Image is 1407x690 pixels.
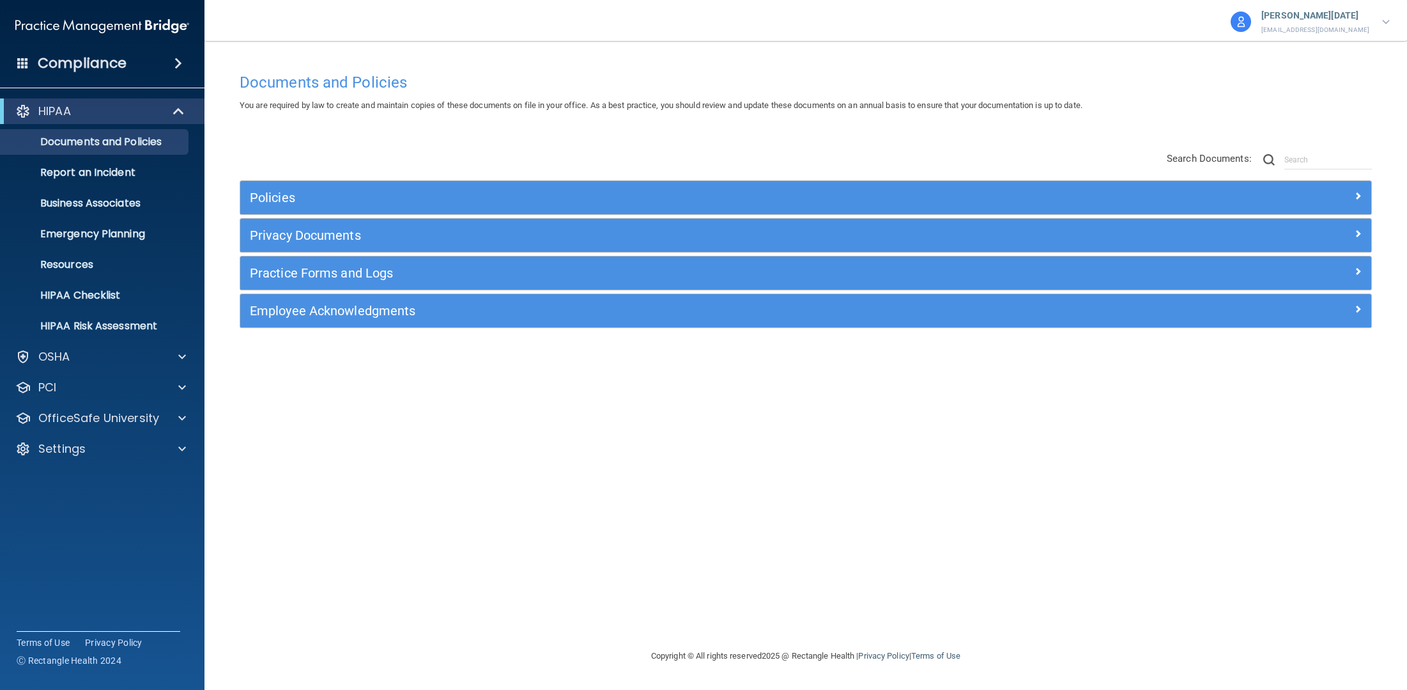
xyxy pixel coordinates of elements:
[250,187,1362,208] a: Policies
[250,304,1079,318] h5: Employee Acknowledgments
[250,191,1079,205] h5: Policies
[8,228,183,240] p: Emergency Planning
[250,228,1079,242] h5: Privacy Documents
[8,136,183,148] p: Documents and Policies
[1167,153,1252,164] span: Search Documents:
[250,225,1362,246] a: Privacy Documents
[8,258,183,271] p: Resources
[573,636,1039,677] div: Copyright © All rights reserved 2025 @ Rectangle Health | |
[17,636,70,649] a: Terms of Use
[250,266,1079,280] h5: Practice Forms and Logs
[15,411,186,426] a: OfficeSafe University
[15,380,186,395] a: PCI
[1284,150,1372,169] input: Search
[8,289,183,302] p: HIPAA Checklist
[38,54,127,72] h4: Compliance
[15,349,186,365] a: OSHA
[8,197,183,210] p: Business Associates
[1382,20,1390,24] img: arrow-down.227dba2b.svg
[15,441,186,457] a: Settings
[38,380,56,395] p: PCI
[858,651,909,661] a: Privacy Policy
[38,441,86,457] p: Settings
[8,320,183,333] p: HIPAA Risk Assessment
[240,100,1082,110] span: You are required by law to create and maintain copies of these documents on file in your office. ...
[250,263,1362,283] a: Practice Forms and Logs
[38,349,70,365] p: OSHA
[38,104,71,119] p: HIPAA
[1231,12,1251,32] img: avatar.17b06cb7.svg
[1261,24,1369,36] p: [EMAIL_ADDRESS][DOMAIN_NAME]
[15,104,185,119] a: HIPAA
[8,166,183,179] p: Report an Incident
[250,301,1362,321] a: Employee Acknowledgments
[911,651,960,661] a: Terms of Use
[240,74,1372,91] h4: Documents and Policies
[15,13,189,39] img: PMB logo
[17,654,121,667] span: Ⓒ Rectangle Health 2024
[85,636,142,649] a: Privacy Policy
[38,411,159,426] p: OfficeSafe University
[1261,8,1369,24] p: [PERSON_NAME][DATE]
[1263,154,1275,166] img: ic-search.3b580494.png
